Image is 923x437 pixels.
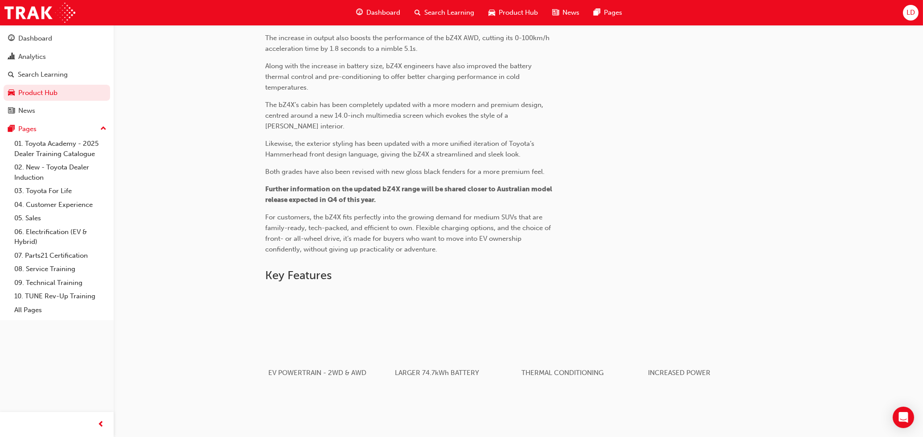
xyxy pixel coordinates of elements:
[8,125,15,133] span: pages-icon
[269,369,367,377] span: EV POWERTRAIN - 2WD & AWD
[366,8,400,18] span: Dashboard
[414,7,421,18] span: search-icon
[518,290,645,388] button: THERMAL CONDITIONING
[4,49,110,65] a: Analytics
[349,4,407,22] a: guage-iconDashboard
[907,8,915,18] span: LD
[265,290,392,388] button: EV POWERTRAIN - 2WD & AWD
[265,101,545,130] span: The bZ4X’s cabin has been completely updated with a more modern and premium design, centred aroun...
[18,106,35,116] div: News
[11,137,110,161] a: 01. Toyota Academy - 2025 Dealer Training Catalogue
[8,35,15,43] span: guage-icon
[265,62,533,91] span: Along with the increase in battery size, bZ4X engineers have also improved the battery thermal co...
[18,124,37,134] div: Pages
[18,70,68,80] div: Search Learning
[4,66,110,83] a: Search Learning
[356,7,363,18] span: guage-icon
[552,7,559,18] span: news-icon
[11,276,110,290] a: 09. Technical Training
[903,5,919,21] button: LD
[18,52,46,62] div: Analytics
[18,33,52,44] div: Dashboard
[893,407,914,428] div: Open Intercom Messenger
[11,303,110,317] a: All Pages
[265,168,545,176] span: Both grades have also been revised with new gloss black fenders for a more premium feel.
[4,3,75,23] img: Trak
[265,34,551,53] span: The increase in output also boosts the performance of the bZ4X AWD, cutting its 0-100km/h acceler...
[4,29,110,121] button: DashboardAnalyticsSearch LearningProduct HubNews
[604,8,622,18] span: Pages
[407,4,481,22] a: search-iconSearch Learning
[265,140,536,158] span: Likewise, the exterior styling has been updated with a more unified iteration of Toyota’s Hammerh...
[645,290,771,388] button: INCREASED POWER
[11,225,110,249] a: 06. Electrification (EV & Hybrid)
[11,161,110,184] a: 02. New - Toyota Dealer Induction
[488,7,495,18] span: car-icon
[8,71,14,79] span: search-icon
[522,369,604,377] span: THERMAL CONDITIONING
[98,419,105,430] span: prev-icon
[587,4,629,22] a: pages-iconPages
[11,211,110,225] a: 05. Sales
[265,213,553,253] span: For customers, the bZ4X fits perfectly into the growing demand for medium SUVs that are family-re...
[594,7,600,18] span: pages-icon
[11,262,110,276] a: 08. Service Training
[562,8,579,18] span: News
[11,184,110,198] a: 03. Toyota For Life
[392,290,518,388] button: LARGER 74.7kWh BATTERY
[265,185,554,204] span: Further information on the updated bZ4X range will be shared closer to Australian model release e...
[100,123,107,135] span: up-icon
[8,53,15,61] span: chart-icon
[11,289,110,303] a: 10. TUNE Rev-Up Training
[4,85,110,101] a: Product Hub
[4,30,110,47] a: Dashboard
[481,4,545,22] a: car-iconProduct Hub
[8,107,15,115] span: news-icon
[499,8,538,18] span: Product Hub
[545,4,587,22] a: news-iconNews
[4,121,110,137] button: Pages
[4,103,110,119] a: News
[11,249,110,263] a: 07. Parts21 Certification
[11,198,110,212] a: 04. Customer Experience
[395,369,480,377] span: LARGER 74.7kWh BATTERY
[8,89,15,97] span: car-icon
[648,369,711,377] span: INCREASED POWER
[265,268,771,283] h2: Key Features
[424,8,474,18] span: Search Learning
